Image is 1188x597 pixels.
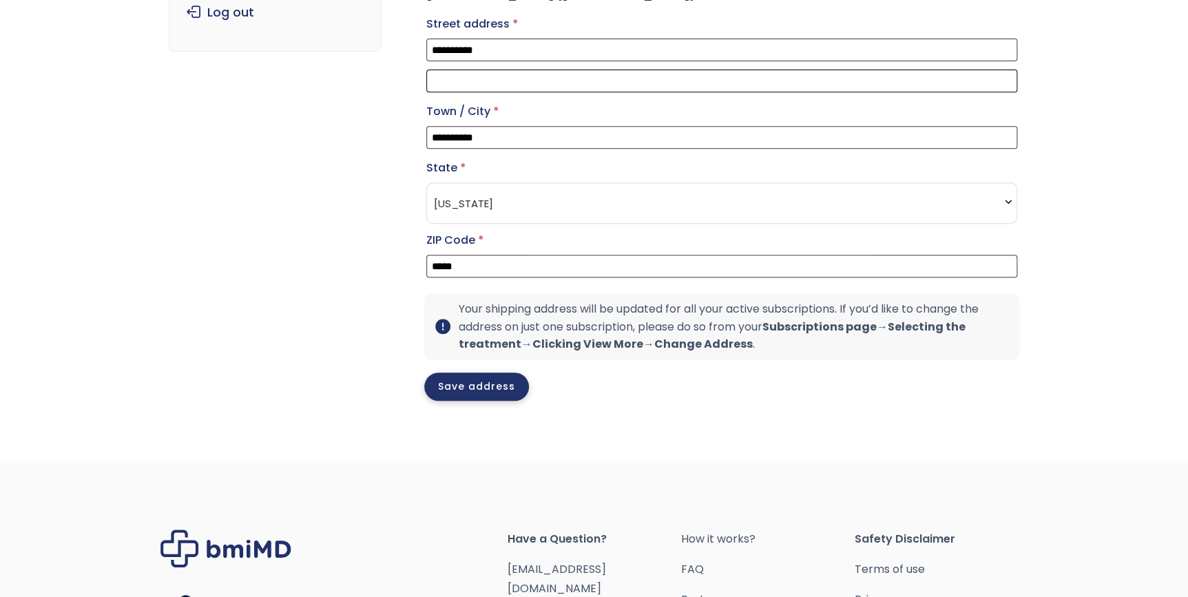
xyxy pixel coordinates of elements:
span: Have a Question? [508,530,681,549]
b: Change Address [654,336,753,352]
span: State [426,182,1017,224]
img: Brand Logo [160,530,291,567]
span: Arizona [434,190,1010,216]
a: FAQ [680,560,854,579]
button: Save address [424,373,529,401]
a: How it works? [680,530,854,549]
b: Subscriptions page [762,319,877,335]
label: Town / City [426,101,1017,123]
label: State [426,157,1017,179]
a: Terms of use [854,560,1028,579]
a: [EMAIL_ADDRESS][DOMAIN_NAME] [508,561,606,596]
label: Street address [426,13,1017,35]
span: Safety Disclaimer [854,530,1028,549]
label: ZIP Code [426,229,1017,251]
p: Your shipping address will be updated for all your active subscriptions. If you’d like to change ... [459,300,1008,353]
b: Clicking View More [532,336,643,352]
